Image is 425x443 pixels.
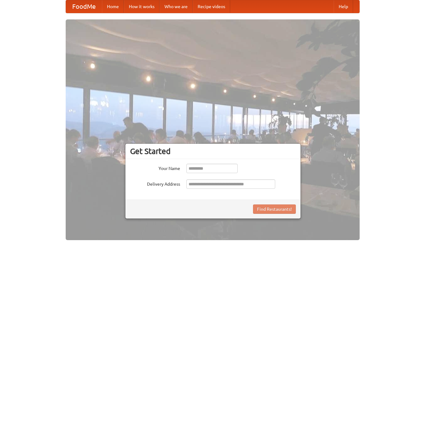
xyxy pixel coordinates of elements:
[253,204,296,214] button: Find Restaurants!
[66,0,102,13] a: FoodMe
[130,164,180,172] label: Your Name
[124,0,159,13] a: How it works
[130,147,296,156] h3: Get Started
[130,179,180,187] label: Delivery Address
[102,0,124,13] a: Home
[334,0,353,13] a: Help
[159,0,193,13] a: Who we are
[193,0,230,13] a: Recipe videos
